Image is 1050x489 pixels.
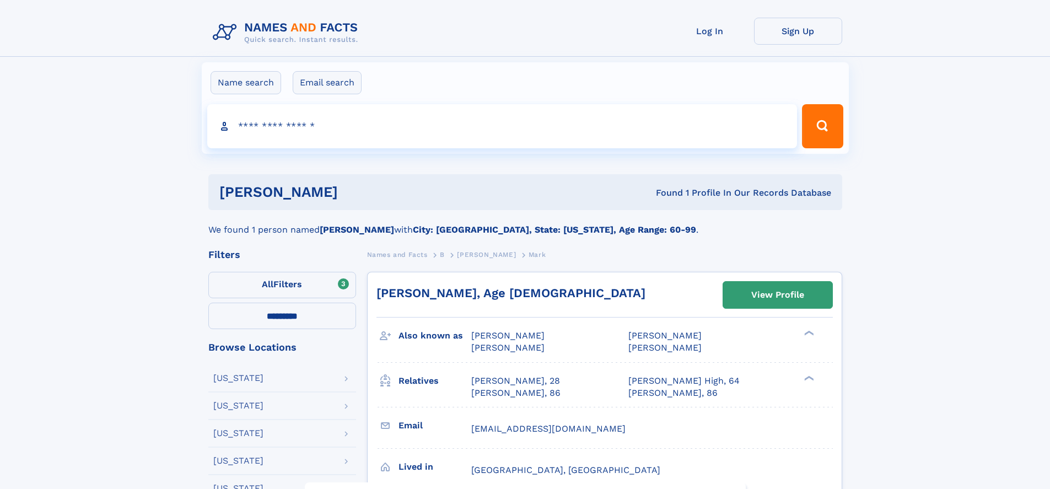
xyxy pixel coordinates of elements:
[376,286,645,300] a: [PERSON_NAME], Age [DEMOGRAPHIC_DATA]
[213,456,263,465] div: [US_STATE]
[801,330,815,337] div: ❯
[628,375,740,387] a: [PERSON_NAME] High, 64
[666,18,754,45] a: Log In
[213,429,263,438] div: [US_STATE]
[208,272,356,298] label: Filters
[208,250,356,260] div: Filters
[723,282,832,308] a: View Profile
[751,282,804,308] div: View Profile
[208,18,367,47] img: Logo Names and Facts
[293,71,362,94] label: Email search
[208,210,842,237] div: We found 1 person named with .
[320,224,394,235] b: [PERSON_NAME]
[399,458,471,476] h3: Lived in
[497,187,831,199] div: Found 1 Profile In Our Records Database
[471,387,561,399] a: [PERSON_NAME], 86
[471,375,560,387] a: [PERSON_NAME], 28
[440,248,445,261] a: B
[628,342,702,353] span: [PERSON_NAME]
[628,387,718,399] a: [PERSON_NAME], 86
[213,374,263,383] div: [US_STATE]
[529,251,546,259] span: Mark
[457,248,516,261] a: [PERSON_NAME]
[211,71,281,94] label: Name search
[471,423,626,434] span: [EMAIL_ADDRESS][DOMAIN_NAME]
[213,401,263,410] div: [US_STATE]
[262,279,273,289] span: All
[754,18,842,45] a: Sign Up
[208,342,356,352] div: Browse Locations
[628,330,702,341] span: [PERSON_NAME]
[399,416,471,435] h3: Email
[207,104,798,148] input: search input
[399,372,471,390] h3: Relatives
[367,248,428,261] a: Names and Facts
[471,330,545,341] span: [PERSON_NAME]
[413,224,696,235] b: City: [GEOGRAPHIC_DATA], State: [US_STATE], Age Range: 60-99
[457,251,516,259] span: [PERSON_NAME]
[471,465,660,475] span: [GEOGRAPHIC_DATA], [GEOGRAPHIC_DATA]
[440,251,445,259] span: B
[801,374,815,381] div: ❯
[399,326,471,345] h3: Also known as
[219,185,497,199] h1: [PERSON_NAME]
[471,342,545,353] span: [PERSON_NAME]
[802,104,843,148] button: Search Button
